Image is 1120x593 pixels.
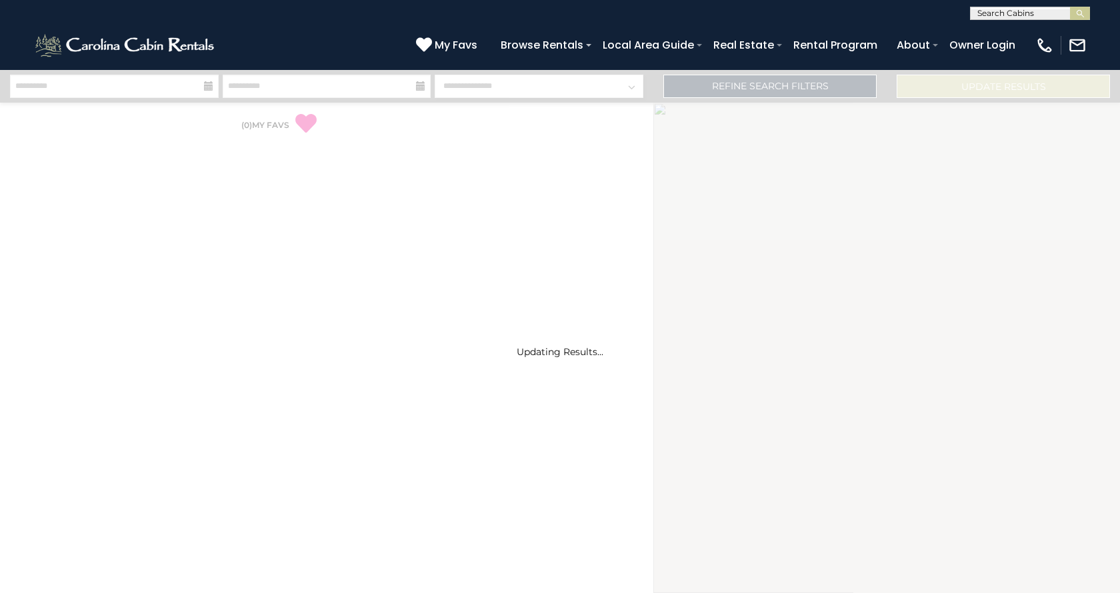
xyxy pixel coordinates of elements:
span: My Favs [435,37,477,53]
img: White-1-2.png [33,32,218,59]
img: phone-regular-white.png [1035,36,1054,55]
a: Real Estate [707,33,781,57]
a: Local Area Guide [596,33,701,57]
a: About [890,33,937,57]
a: Owner Login [943,33,1022,57]
a: My Favs [416,37,481,54]
a: Browse Rentals [494,33,590,57]
img: mail-regular-white.png [1068,36,1087,55]
a: Rental Program [787,33,884,57]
